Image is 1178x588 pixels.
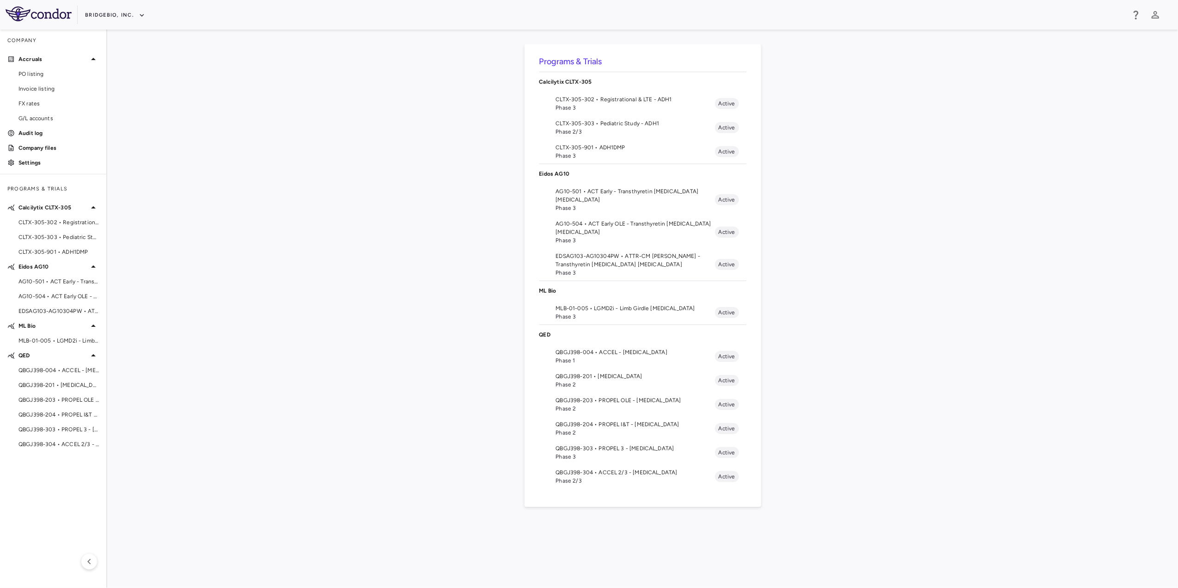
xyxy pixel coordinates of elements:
p: Settings [18,159,99,167]
span: Active [715,99,739,108]
span: AG10-504 • ACT Early OLE - Transthyretin [MEDICAL_DATA] [MEDICAL_DATA] [556,220,715,236]
li: QBGJ398-304 • ACCEL 2/3 - [MEDICAL_DATA]Phase 2/3Active [539,465,746,489]
li: QBGJ398-203 • PROPEL OLE - [MEDICAL_DATA]Phase 2Active [539,392,746,416]
span: Active [715,147,739,156]
p: Accruals [18,55,88,63]
div: Calcilytix CLTX-305 [539,72,746,92]
li: MLB-01-005 • LGMD2i - Limb Girdle [MEDICAL_DATA]Phase 3Active [539,300,746,325]
span: Active [715,400,739,409]
li: QBGJ398-201 • [MEDICAL_DATA]Phase 2Active [539,368,746,392]
li: QBGJ398-204 • PROPEL I&T - [MEDICAL_DATA]Phase 2Active [539,416,746,441]
span: EDSAG103-AG10304PW • ATTR-CM [PERSON_NAME] - Transthyretin [MEDICAL_DATA] [MEDICAL_DATA] [18,307,99,315]
span: Active [715,424,739,433]
img: logo-full-BYUhSk78.svg [6,6,72,21]
span: AG10-501 • ACT Early - Transthyretin [MEDICAL_DATA] [MEDICAL_DATA] [556,187,715,204]
p: Company files [18,144,99,152]
div: QED [539,325,746,344]
li: AG10-504 • ACT Early OLE - Transthyretin [MEDICAL_DATA] [MEDICAL_DATA]Phase 3Active [539,216,746,248]
span: CLTX-305-302 • Registrational & LTE - ADH1 [556,95,715,104]
p: Audit log [18,129,99,137]
span: Phase 3 [556,104,715,112]
h6: Programs & Trials [539,55,746,68]
span: CLTX-305-303 • Pediatric Study - ADH1 [556,119,715,128]
span: EDSAG103-AG10304PW • ATTR-CM [PERSON_NAME] - Transthyretin [MEDICAL_DATA] [MEDICAL_DATA] [556,252,715,269]
p: Eidos AG10 [18,263,88,271]
p: QED [539,331,746,339]
span: CLTX-305-303 • Pediatric Study - ADH1 [18,233,99,241]
div: ML Bio [539,281,746,300]
span: Active [715,308,739,317]
span: QBGJ398-201 • [MEDICAL_DATA] [556,372,715,380]
span: Phase 2 [556,404,715,413]
span: QBGJ398-004 • ACCEL - [MEDICAL_DATA] [556,348,715,356]
li: EDSAG103-AG10304PW • ATTR-CM [PERSON_NAME] - Transthyretin [MEDICAL_DATA] [MEDICAL_DATA]Phase 3Ac... [539,248,746,281]
span: QBGJ398-203 • PROPEL OLE - [MEDICAL_DATA] [556,396,715,404]
span: CLTX-305-302 • Registrational & LTE - ADH1 [18,218,99,227]
p: QED [18,351,88,360]
span: Active [715,196,739,204]
span: QBGJ398-201 • [MEDICAL_DATA] [18,381,99,389]
span: Phase 2/3 [556,128,715,136]
span: QBGJ398-304 • ACCEL 2/3 - [MEDICAL_DATA] [556,468,715,477]
span: FX rates [18,99,99,108]
span: AG10-504 • ACT Early OLE - Transthyretin [MEDICAL_DATA] [MEDICAL_DATA] [18,292,99,300]
button: BridgeBio, Inc. [85,8,145,23]
p: Eidos AG10 [539,170,746,178]
span: MLB-01-005 • LGMD2i - Limb Girdle [MEDICAL_DATA] [18,337,99,345]
span: Phase 2 [556,429,715,437]
span: Active [715,123,739,132]
span: Phase 3 [556,269,715,277]
span: Phase 3 [556,236,715,245]
span: QBGJ398-204 • PROPEL I&T - [MEDICAL_DATA] [18,410,99,419]
p: ML Bio [18,322,88,330]
span: QBGJ398-303 • PROPEL 3 - [MEDICAL_DATA] [18,425,99,434]
span: QBGJ398-004 • ACCEL - [MEDICAL_DATA] [18,366,99,374]
span: QBGJ398-204 • PROPEL I&T - [MEDICAL_DATA] [556,420,715,429]
span: Phase 3 [556,204,715,212]
span: Phase 3 [556,152,715,160]
span: AG10-501 • ACT Early - Transthyretin [MEDICAL_DATA] [MEDICAL_DATA] [18,277,99,286]
span: Invoice listing [18,85,99,93]
span: Active [715,472,739,481]
li: CLTX-305-302 • Registrational & LTE - ADH1Phase 3Active [539,92,746,116]
span: QBGJ398-304 • ACCEL 2/3 - [MEDICAL_DATA] [18,440,99,448]
span: Active [715,260,739,269]
span: QBGJ398-303 • PROPEL 3 - [MEDICAL_DATA] [556,444,715,453]
span: QBGJ398-203 • PROPEL OLE - [MEDICAL_DATA] [18,396,99,404]
span: G/L accounts [18,114,99,122]
span: MLB-01-005 • LGMD2i - Limb Girdle [MEDICAL_DATA] [556,304,715,312]
span: CLTX-305-901 • ADH1DMP [556,143,715,152]
span: Phase 2 [556,380,715,389]
li: CLTX-305-901 • ADH1DMPPhase 3Active [539,140,746,164]
span: Phase 1 [556,356,715,365]
span: PO listing [18,70,99,78]
li: AG10-501 • ACT Early - Transthyretin [MEDICAL_DATA] [MEDICAL_DATA]Phase 3Active [539,184,746,216]
p: Calcilytix CLTX-305 [539,78,746,86]
span: Phase 3 [556,312,715,321]
li: CLTX-305-303 • Pediatric Study - ADH1Phase 2/3Active [539,116,746,140]
li: QBGJ398-004 • ACCEL - [MEDICAL_DATA]Phase 1Active [539,344,746,368]
span: Active [715,376,739,385]
span: Phase 3 [556,453,715,461]
p: Calcilytix CLTX-305 [18,203,88,212]
span: Active [715,448,739,457]
span: Phase 2/3 [556,477,715,485]
span: CLTX-305-901 • ADH1DMP [18,248,99,256]
span: Active [715,228,739,236]
div: Eidos AG10 [539,164,746,184]
p: ML Bio [539,287,746,295]
li: QBGJ398-303 • PROPEL 3 - [MEDICAL_DATA]Phase 3Active [539,441,746,465]
span: Active [715,352,739,361]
